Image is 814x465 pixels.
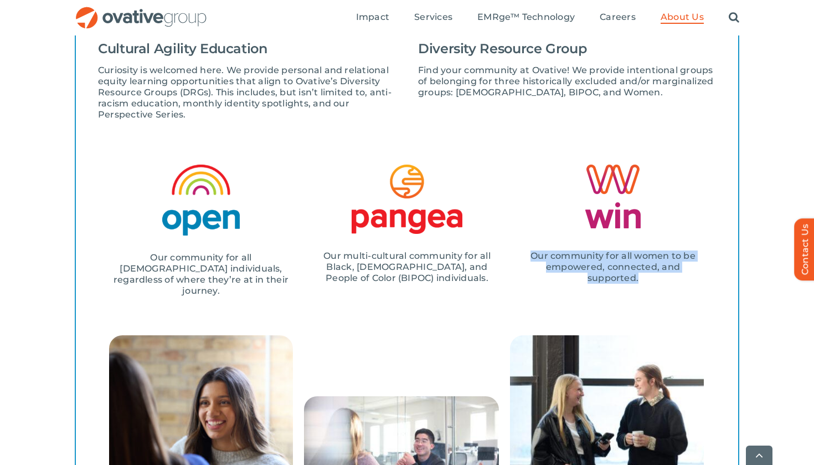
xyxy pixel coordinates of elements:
h4: Diversity Resource Group [418,41,716,57]
a: Careers [600,12,636,24]
p: Curiosity is welcomed here. We provide personal and relational equity learning opportunities that... [98,65,401,120]
a: OG_Full_horizontal_RGB [75,6,208,16]
span: Careers [600,12,636,23]
p: Our community for all women to be empowered, connected, and supported. [521,251,705,284]
h4: Cultural Agility Education [98,41,401,57]
img: Social Impact – WIN [585,165,641,228]
img: Social Impact – Open [162,165,240,236]
span: Services [414,12,452,23]
span: Impact [356,12,389,23]
a: EMRge™ Technology [477,12,575,24]
span: About Us [661,12,704,23]
p: Find your community at Ovative! We provide intentional groups of belonging for three historically... [418,65,716,98]
a: Search [729,12,739,24]
img: Social Impact – Pangea [352,165,462,234]
p: Our multi-cultural community for all Black, [DEMOGRAPHIC_DATA], and People of Color (BIPOC) indiv... [315,251,499,284]
p: Our community for all [DEMOGRAPHIC_DATA] individuals, regardless of where they’re at in their jou... [109,252,293,297]
a: About Us [661,12,704,24]
span: EMRge™ Technology [477,12,575,23]
a: Impact [356,12,389,24]
a: Services [414,12,452,24]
